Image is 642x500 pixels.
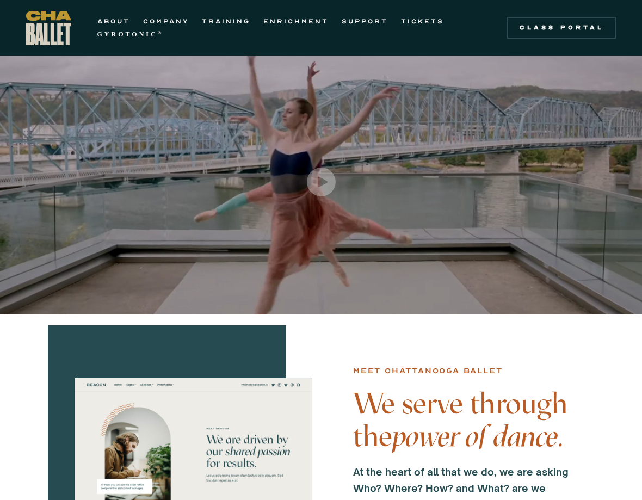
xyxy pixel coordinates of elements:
a: ABOUT [97,15,130,28]
h4: We serve through the [353,387,571,453]
em: power of dance. [392,418,565,454]
a: Class Portal [507,17,616,39]
div: Class Portal [514,23,609,32]
a: COMPANY [143,15,189,28]
strong: GYROTONIC [97,30,158,38]
a: TICKETS [401,15,444,28]
a: home [26,11,71,45]
a: GYROTONIC® [97,28,164,41]
a: TRAINING [202,15,250,28]
div: Meet chattanooga ballet [353,365,502,378]
a: SUPPORT [342,15,388,28]
a: ENRICHMENT [263,15,329,28]
sup: ® [158,30,164,35]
